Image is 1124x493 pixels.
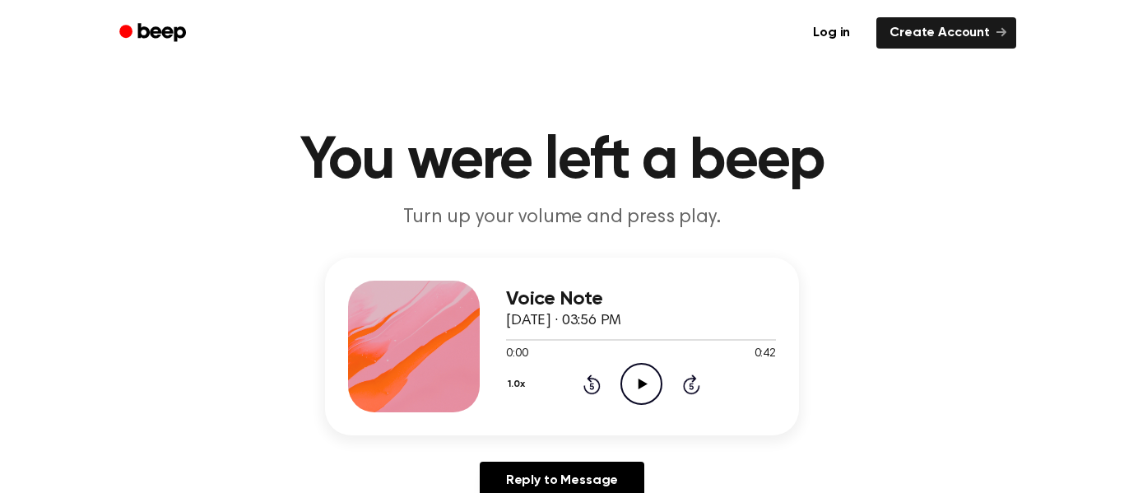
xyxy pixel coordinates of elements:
span: 0:42 [755,346,776,363]
button: 1.0x [506,370,531,398]
h1: You were left a beep [141,132,983,191]
span: 0:00 [506,346,527,363]
a: Create Account [876,17,1016,49]
p: Turn up your volume and press play. [246,204,878,231]
a: Log in [797,14,866,52]
span: [DATE] · 03:56 PM [506,314,621,328]
a: Beep [108,17,201,49]
h3: Voice Note [506,288,776,310]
